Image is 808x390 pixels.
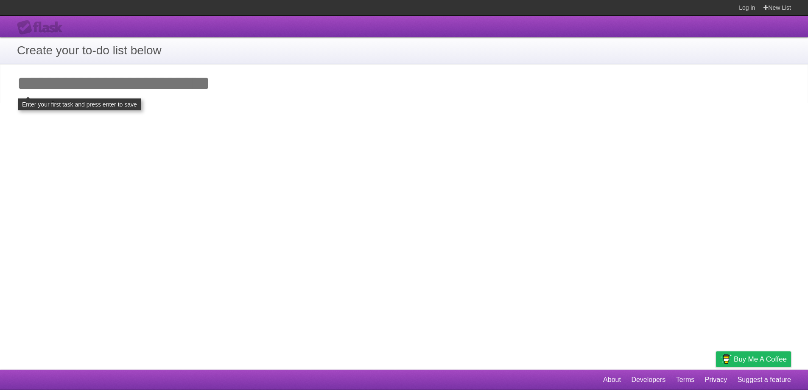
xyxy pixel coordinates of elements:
[716,351,791,367] a: Buy me a coffee
[705,372,727,388] a: Privacy
[631,372,665,388] a: Developers
[676,372,695,388] a: Terms
[603,372,621,388] a: About
[738,372,791,388] a: Suggest a feature
[720,352,732,366] img: Buy me a coffee
[17,20,68,35] div: Flask
[17,42,791,59] h1: Create your to-do list below
[734,352,787,367] span: Buy me a coffee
